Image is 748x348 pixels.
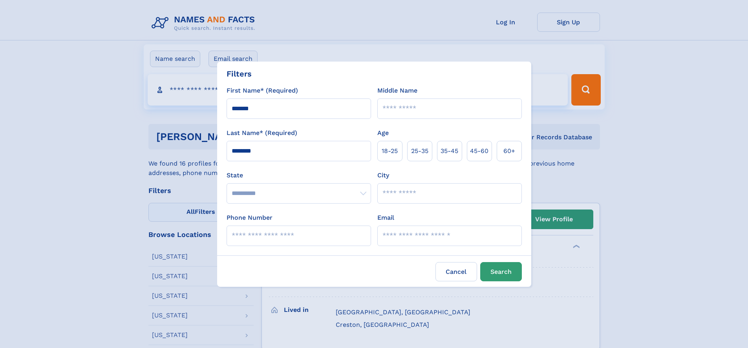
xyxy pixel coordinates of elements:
div: Filters [227,68,252,80]
span: 25‑35 [411,146,428,156]
label: Last Name* (Required) [227,128,297,138]
span: 45‑60 [470,146,488,156]
label: Phone Number [227,213,272,222]
span: 18‑25 [382,146,398,156]
button: Search [480,262,522,281]
label: Cancel [435,262,477,281]
label: State [227,171,371,180]
label: City [377,171,389,180]
label: First Name* (Required) [227,86,298,95]
label: Age [377,128,389,138]
span: 35‑45 [441,146,458,156]
span: 60+ [503,146,515,156]
label: Middle Name [377,86,417,95]
label: Email [377,213,394,222]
